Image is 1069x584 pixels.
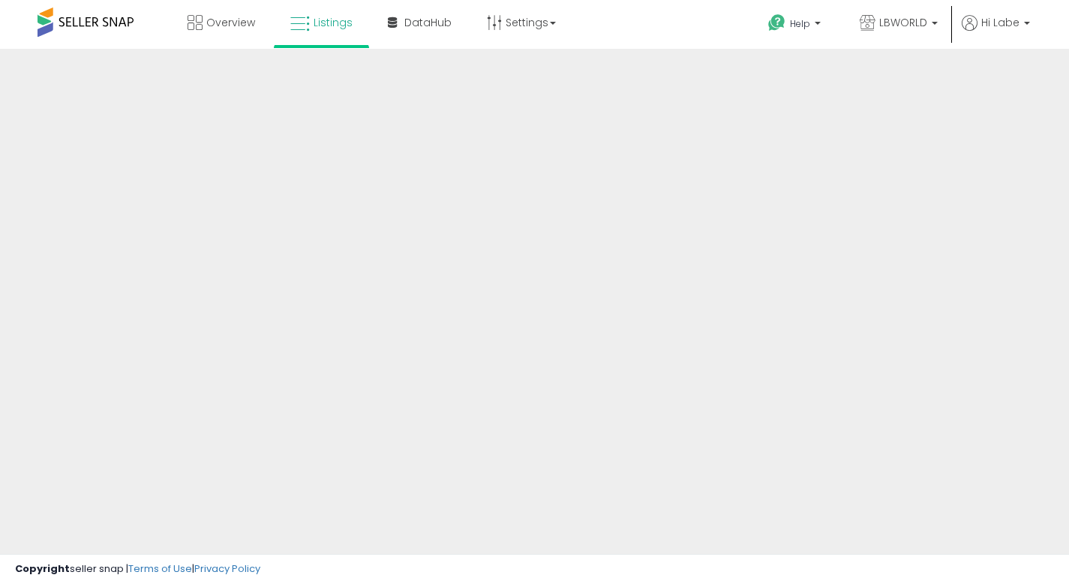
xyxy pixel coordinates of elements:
div: seller snap | | [15,562,260,576]
a: Help [756,2,836,49]
span: LBWORLD [879,15,927,30]
strong: Copyright [15,561,70,576]
span: DataHub [404,15,452,30]
span: Help [790,17,810,30]
a: Privacy Policy [194,561,260,576]
a: Terms of Use [128,561,192,576]
i: Get Help [767,14,786,32]
span: Hi Labe [981,15,1019,30]
span: Overview [206,15,255,30]
a: Hi Labe [962,15,1030,49]
span: Listings [314,15,353,30]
